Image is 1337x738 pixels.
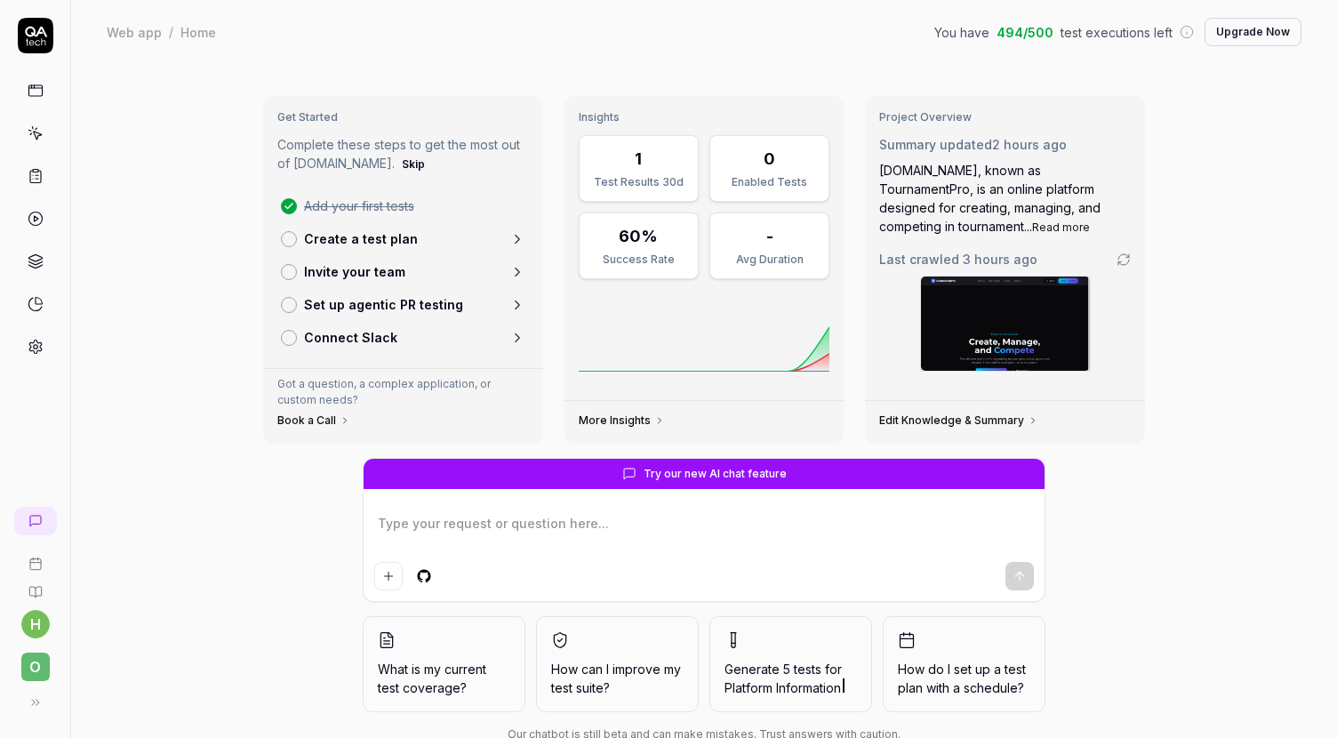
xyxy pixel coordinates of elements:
p: Create a test plan [304,229,418,248]
a: Connect Slack [274,321,532,354]
h3: Insights [579,110,830,124]
div: 1 [635,147,642,171]
span: Generate 5 tests for [725,660,857,697]
div: - [766,224,773,248]
span: [DOMAIN_NAME], known as TournamentPro, is an online platform designed for creating, managing, and... [879,163,1101,234]
p: Set up agentic PR testing [304,295,463,314]
button: How can I improve my test suite? [536,616,699,712]
time: 3 hours ago [963,252,1037,267]
a: Book a Call [277,413,350,428]
a: Set up agentic PR testing [274,288,532,321]
div: Home [180,23,216,41]
a: Edit Knowledge & Summary [879,413,1038,428]
a: Create a test plan [274,222,532,255]
div: Test Results 30d [590,174,687,190]
button: What is my current test coverage? [363,616,525,712]
p: Invite your team [304,262,405,281]
button: Add attachment [374,562,403,590]
a: Invite your team [274,255,532,288]
div: Avg Duration [721,252,818,268]
span: O [21,653,50,681]
button: Generate 5 tests forPlatform Information [709,616,872,712]
img: Screenshot [921,277,1090,371]
div: Success Rate [590,252,687,268]
h3: Project Overview [879,110,1131,124]
button: Skip [398,154,428,175]
span: What is my current test coverage? [378,660,510,697]
h3: Get Started [277,110,529,124]
div: Web app [107,23,162,41]
span: How can I improve my test suite? [551,660,684,697]
button: h [21,610,50,638]
button: O [7,638,63,685]
p: Got a question, a complex application, or custom needs? [277,376,529,408]
time: 2 hours ago [992,137,1067,152]
a: New conversation [14,507,57,535]
button: Read more [1032,220,1090,236]
button: How do I set up a test plan with a schedule? [883,616,1045,712]
div: 60% [619,224,658,248]
span: Platform Information [725,680,841,695]
span: You have [934,23,989,42]
span: test executions left [1061,23,1173,42]
a: More Insights [579,413,665,428]
span: 494 / 500 [997,23,1053,42]
div: Enabled Tests [721,174,818,190]
a: Go to crawling settings [1117,253,1131,267]
button: Upgrade Now [1205,18,1301,46]
div: 0 [764,147,775,171]
span: How do I set up a test plan with a schedule? [898,660,1030,697]
div: / [169,23,173,41]
span: Try our new AI chat feature [644,466,787,482]
span: Summary updated [879,137,992,152]
a: Documentation [7,571,63,599]
span: Last crawled [879,250,1037,269]
p: Complete these steps to get the most out of [DOMAIN_NAME]. [277,135,529,175]
p: Connect Slack [304,328,397,347]
a: Book a call with us [7,542,63,571]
